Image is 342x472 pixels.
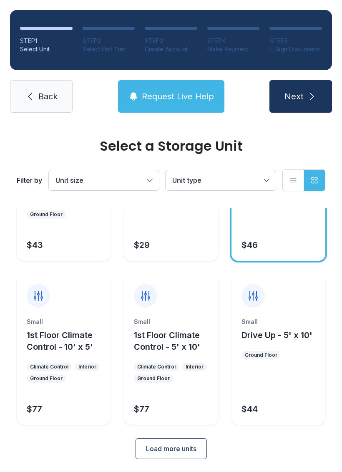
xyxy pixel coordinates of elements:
[55,176,83,184] span: Unit size
[134,403,149,415] div: $77
[30,211,63,218] div: Ground Floor
[241,318,315,326] div: Small
[20,37,73,45] div: STEP 1
[78,363,96,370] div: Interior
[145,37,197,45] div: STEP 3
[30,375,63,382] div: Ground Floor
[17,175,42,185] div: Filter by
[269,37,322,45] div: STEP 5
[137,363,176,370] div: Climate Control
[134,318,208,326] div: Small
[134,239,150,251] div: $29
[17,139,325,153] div: Select a Storage Unit
[186,363,204,370] div: Interior
[27,239,43,251] div: $43
[146,444,196,454] span: Load more units
[166,170,276,190] button: Unit type
[241,239,258,251] div: $46
[83,37,135,45] div: STEP 2
[27,403,42,415] div: $77
[38,91,58,102] span: Back
[27,318,101,326] div: Small
[27,330,93,352] span: 1st Floor Climate Control - 10' x 5'
[83,45,135,53] div: Select Unit Tier
[172,176,201,184] span: Unit type
[241,403,258,415] div: $44
[30,363,68,370] div: Climate Control
[137,375,170,382] div: Ground Floor
[134,330,200,352] span: 1st Floor Climate Control - 5' x 10'
[145,45,197,53] div: Create Account
[269,45,322,53] div: E-Sign Documents
[241,330,312,340] span: Drive Up - 5' x 10'
[142,91,214,102] span: Request Live Help
[134,329,214,353] button: 1st Floor Climate Control - 5' x 10'
[207,45,260,53] div: Make Payment
[284,91,304,102] span: Next
[27,329,107,353] button: 1st Floor Climate Control - 10' x 5'
[207,37,260,45] div: STEP 4
[241,329,312,341] button: Drive Up - 5' x 10'
[49,170,159,190] button: Unit size
[20,45,73,53] div: Select Unit
[245,352,277,358] div: Ground Floor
